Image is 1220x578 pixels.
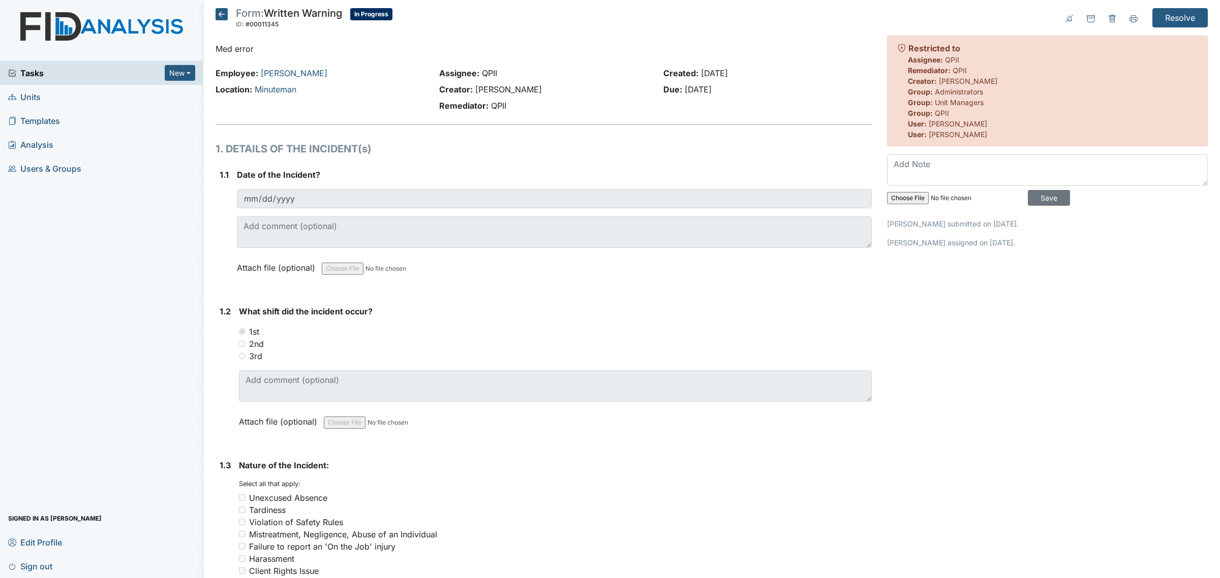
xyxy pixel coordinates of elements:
[8,510,102,526] span: Signed in as [PERSON_NAME]
[935,98,984,107] span: Unit Managers
[935,109,949,117] span: QPII
[239,480,300,488] small: Select all that apply:
[8,89,41,105] span: Units
[237,256,319,274] label: Attach file (optional)
[239,410,321,428] label: Attach file (optional)
[249,504,286,516] div: Tardiness
[237,170,320,180] span: Date of the Incident?
[236,8,342,30] div: Written Warning
[935,87,983,96] span: Administrators
[663,68,698,78] strong: Created:
[475,84,542,94] span: [PERSON_NAME]
[246,20,279,28] span: #00011345
[249,553,294,565] div: Harassment
[953,66,967,75] span: QPII
[908,130,927,139] strong: User:
[236,20,244,28] span: ID:
[239,352,246,359] input: 3rd
[216,68,258,78] strong: Employee:
[1028,190,1070,206] input: Save
[350,8,392,20] span: In Progress
[220,305,231,317] label: 1.2
[929,130,987,139] span: [PERSON_NAME]
[249,492,327,504] div: Unexcused Absence
[439,84,473,94] strong: Creator:
[220,459,231,471] label: 1.3
[908,98,933,107] strong: Group:
[249,350,262,362] label: 3rd
[239,494,246,501] input: Unexcused Absence
[239,328,246,335] input: 1st
[8,137,53,152] span: Analysis
[908,55,943,64] strong: Assignee:
[239,531,246,537] input: Mistreatment, Negligence, Abuse of an Individual
[249,326,259,338] label: 1st
[239,519,246,525] input: Violation of Safety Rules
[491,101,506,111] span: QPII
[220,169,229,181] label: 1.1
[908,87,933,96] strong: Group:
[701,68,728,78] span: [DATE]
[685,84,712,94] span: [DATE]
[255,84,296,94] a: Minuteman
[908,43,960,53] strong: Restricted to
[239,555,246,562] input: Harassment
[239,460,329,470] span: Nature of the Incident:
[887,237,1208,248] p: [PERSON_NAME] assigned on [DATE].
[239,567,246,574] input: Client Rights Issue
[249,516,343,528] div: Violation of Safety Rules
[216,141,872,156] h1: 1. DETAILS OF THE INCIDENT(s)
[8,558,52,574] span: Sign out
[239,506,246,513] input: Tardiness
[439,101,489,111] strong: Remediator:
[216,84,252,94] strong: Location:
[239,306,373,316] span: What shift did the incident occur?
[439,68,479,78] strong: Assignee:
[939,77,997,85] span: [PERSON_NAME]
[908,109,933,117] strong: Group:
[261,68,327,78] a: [PERSON_NAME]
[249,528,437,540] div: Mistreatment, Negligence, Abuse of an Individual
[249,540,395,553] div: Failure to report an 'On the Job' injury
[945,55,959,64] span: QPII
[1152,8,1208,27] input: Resolve
[663,84,682,94] strong: Due:
[239,543,246,550] input: Failure to report an 'On the Job' injury
[239,340,246,347] input: 2nd
[236,7,264,19] span: Form:
[929,119,987,128] span: [PERSON_NAME]
[908,66,951,75] strong: Remediator:
[249,338,264,350] label: 2nd
[908,119,927,128] strong: User:
[249,565,319,577] div: Client Rights Issue
[482,68,497,78] span: QPII
[8,113,60,129] span: Templates
[8,67,165,79] a: Tasks
[8,160,81,176] span: Users & Groups
[887,218,1208,229] p: [PERSON_NAME] submitted on [DATE].
[165,65,195,81] button: New
[216,43,872,55] p: Med error
[908,77,937,85] strong: Creator:
[8,534,62,550] span: Edit Profile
